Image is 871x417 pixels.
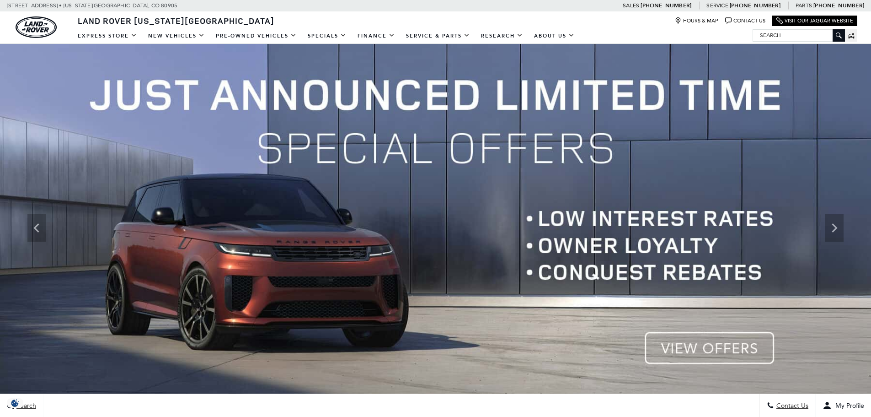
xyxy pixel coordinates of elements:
[476,28,529,44] a: Research
[352,28,401,44] a: Finance
[7,2,177,9] a: [STREET_ADDRESS] • [US_STATE][GEOGRAPHIC_DATA], CO 80905
[16,16,57,38] a: land-rover
[774,402,808,410] span: Contact Us
[816,394,871,417] button: Open user profile menu
[72,15,280,26] a: Land Rover [US_STATE][GEOGRAPHIC_DATA]
[529,28,580,44] a: About Us
[641,2,691,9] a: [PHONE_NUMBER]
[813,2,864,9] a: [PHONE_NUMBER]
[730,2,780,9] a: [PHONE_NUMBER]
[706,2,728,9] span: Service
[796,2,812,9] span: Parts
[72,28,580,44] nav: Main Navigation
[302,28,352,44] a: Specials
[72,28,143,44] a: EXPRESS STORE
[753,30,844,41] input: Search
[675,17,718,24] a: Hours & Map
[143,28,210,44] a: New Vehicles
[5,398,26,408] img: Opt-Out Icon
[5,398,26,408] section: Click to Open Cookie Consent Modal
[825,214,844,242] div: Next
[623,2,639,9] span: Sales
[78,15,274,26] span: Land Rover [US_STATE][GEOGRAPHIC_DATA]
[401,28,476,44] a: Service & Parts
[27,214,46,242] div: Previous
[776,17,853,24] a: Visit Our Jaguar Website
[210,28,302,44] a: Pre-Owned Vehicles
[725,17,765,24] a: Contact Us
[832,402,864,410] span: My Profile
[16,16,57,38] img: Land Rover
